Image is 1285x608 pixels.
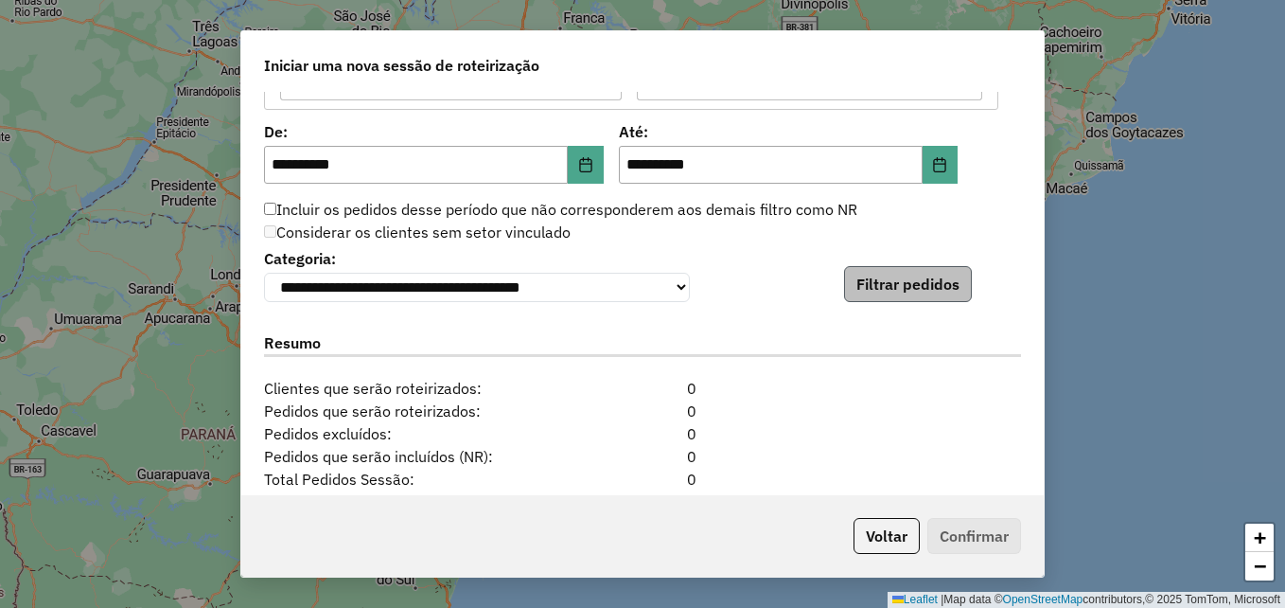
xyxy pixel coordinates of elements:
[264,247,690,270] label: Categoria:
[253,377,577,400] span: Clientes que serão roteirizados:
[1003,593,1083,606] a: OpenStreetMap
[264,198,857,221] label: Incluir os pedidos desse período que não corresponderem aos demais filtro como NR
[253,400,577,422] span: Pedidos que serão roteirizados:
[854,518,920,554] button: Voltar
[941,593,943,606] span: |
[264,221,571,243] label: Considerar os clientes sem setor vinculado
[253,491,577,513] span: Total de Veículos Selecionados:
[888,592,1285,608] div: Map data © contributors,© 2025 TomTom, Microsoft
[253,422,577,445] span: Pedidos excluídos:
[253,468,577,491] span: Total Pedidos Sessão:
[923,146,959,184] button: Choose Date
[264,54,539,77] span: Iniciar uma nova sessão de roteirização
[1245,524,1274,552] a: Zoom in
[844,266,972,302] button: Filtrar pedidos
[568,146,604,184] button: Choose Date
[892,593,938,606] a: Leaflet
[619,120,959,143] label: Até:
[1254,554,1266,578] span: −
[264,225,276,238] input: Considerar os clientes sem setor vinculado
[577,491,707,513] div: 12
[577,422,707,445] div: 0
[264,331,1021,357] label: Resumo
[577,400,707,422] div: 0
[253,445,577,468] span: Pedidos que serão incluídos (NR):
[1245,552,1274,581] a: Zoom out
[264,203,276,215] input: Incluir os pedidos desse período que não corresponderem aos demais filtro como NR
[264,120,604,143] label: De:
[577,468,707,491] div: 0
[577,445,707,468] div: 0
[1254,526,1266,549] span: +
[577,377,707,400] div: 0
